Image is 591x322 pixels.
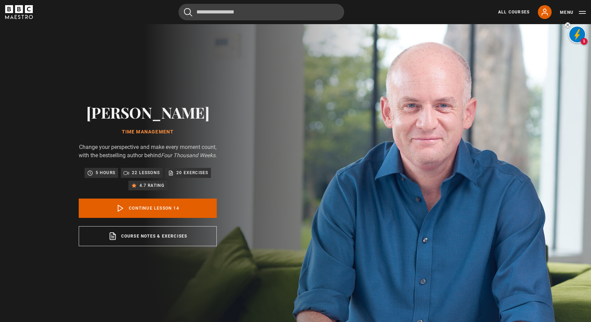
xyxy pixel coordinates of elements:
button: Toggle navigation [560,9,586,16]
a: Continue lesson 14 [79,199,217,218]
p: 5 hours [96,169,115,176]
input: Search [178,4,344,20]
a: Course notes & exercises [79,226,217,246]
i: Four Thousand Weeks [161,152,215,159]
svg: BBC Maestro [5,5,33,19]
h1: Time Management [79,129,217,135]
p: Change your perspective and make every moment count, with the bestselling author behind . [79,143,217,160]
button: Submit the search query [184,8,192,17]
a: All Courses [498,9,530,15]
h2: [PERSON_NAME] [79,103,217,121]
p: 20 exercises [176,169,208,176]
p: 4.7 rating [139,182,165,189]
p: 22 lessons [132,169,160,176]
